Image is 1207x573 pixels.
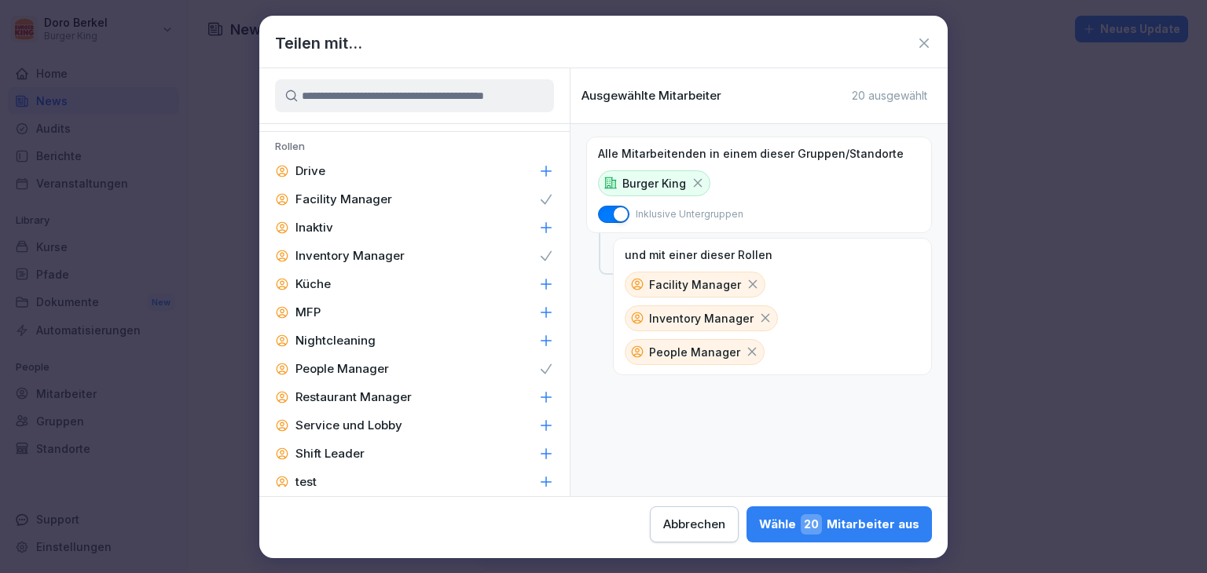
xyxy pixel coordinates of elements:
[259,140,570,157] p: Rollen
[650,506,739,542] button: Abbrechen
[295,446,365,462] p: Shift Leader
[852,89,927,103] p: 20 ausgewählt
[625,248,772,262] p: und mit einer dieser Rollen
[636,207,743,221] p: Inklusive Untergruppen
[295,361,389,377] p: People Manager
[295,389,412,405] p: Restaurant Manager
[747,506,932,542] button: Wähle20Mitarbeiter aus
[295,163,325,179] p: Drive
[649,310,754,327] p: Inventory Manager
[622,175,686,192] p: Burger King
[581,89,721,103] p: Ausgewählte Mitarbeiter
[295,305,321,320] p: MFP
[295,276,331,292] p: Küche
[295,474,317,490] p: test
[649,344,740,360] p: People Manager
[295,248,405,264] p: Inventory Manager
[801,514,822,535] span: 20
[759,514,919,535] div: Wähle Mitarbeiter aus
[295,418,402,433] p: Service und Lobby
[295,220,333,235] p: Inaktiv
[663,516,725,533] div: Abbrechen
[275,31,362,55] h1: Teilen mit...
[598,147,904,161] p: Alle Mitarbeitenden in einem dieser Gruppen/Standorte
[295,333,376,349] p: Nightcleaning
[295,192,392,207] p: Facility Manager
[649,276,741,293] p: Facility Manager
